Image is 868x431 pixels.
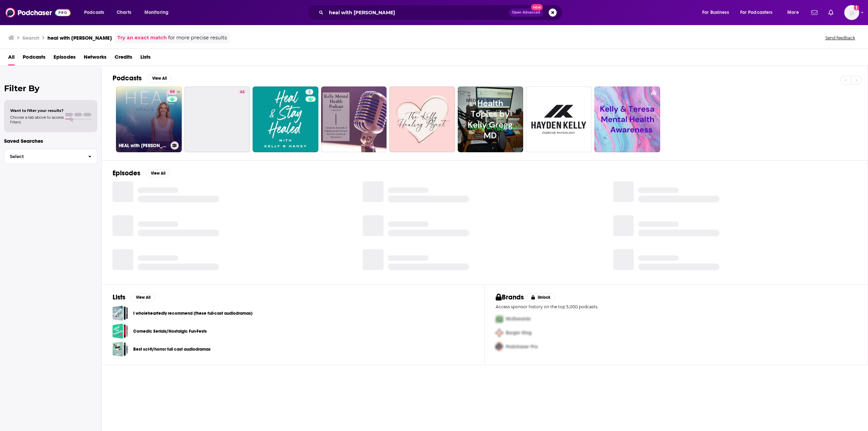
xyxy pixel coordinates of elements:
[22,35,39,41] h3: Search
[527,293,555,301] button: Unlock
[240,89,244,96] span: 44
[823,35,857,41] button: Send feedback
[140,7,177,18] button: open menu
[23,52,45,65] a: Podcasts
[844,5,859,20] span: Logged in as Ashley_Beenen
[170,89,175,96] span: 59
[113,324,128,339] a: Comedic Serials/Nostalgic Fun-Fests
[167,89,177,95] a: 59
[509,8,543,17] button: Open AdvancedNew
[4,149,97,164] button: Select
[146,169,170,177] button: View All
[113,169,170,177] a: EpisodesView All
[314,5,569,20] div: Search podcasts, credits, & more...
[736,7,783,18] button: open menu
[493,326,506,340] img: Second Pro Logo
[4,83,97,93] h2: Filter By
[140,52,151,65] a: Lists
[493,340,506,354] img: Third Pro Logo
[506,330,532,336] span: Burger King
[506,316,531,322] span: McDonalds
[854,5,859,11] svg: Add a profile image
[512,11,540,14] span: Open Advanced
[79,7,113,18] button: open menu
[787,8,799,17] span: More
[493,312,506,326] img: First Pro Logo
[47,35,112,41] h3: heal with [PERSON_NAME]
[809,7,820,18] a: Show notifications dropdown
[253,86,318,152] a: 2
[117,34,167,42] a: Try an exact match
[10,108,64,113] span: Want to filter your results?
[115,52,132,65] a: Credits
[5,6,71,19] img: Podchaser - Follow, Share and Rate Podcasts
[54,52,76,65] a: Episodes
[496,304,857,309] p: Access sponsor history on the top 5,000 podcasts.
[506,344,538,350] span: Podchaser Pro
[702,8,729,17] span: For Business
[844,5,859,20] img: User Profile
[113,306,128,321] a: I wholeheartedly recommend (these full-cast audiodramas)
[496,293,524,301] h2: Brands
[133,328,207,335] a: Comedic Serials/Nostalgic Fun-Fests
[113,169,140,177] h2: Episodes
[147,74,172,82] button: View All
[697,7,737,18] button: open menu
[117,8,131,17] span: Charts
[4,154,83,159] span: Select
[84,8,104,17] span: Podcasts
[168,34,227,42] span: for more precise results
[740,8,773,17] span: For Podcasters
[308,89,311,96] span: 2
[8,52,15,65] a: All
[144,8,169,17] span: Monitoring
[113,341,128,357] a: Best sci-fi/horror full cast audiodramas
[531,4,543,11] span: New
[4,138,97,144] p: Saved Searches
[112,7,135,18] a: Charts
[113,293,155,301] a: ListsView All
[133,346,211,353] a: Best sci-fi/horror full cast audiodramas
[237,89,247,95] a: 44
[131,293,155,301] button: View All
[844,5,859,20] button: Show profile menu
[84,52,106,65] a: Networks
[113,74,142,82] h2: Podcasts
[113,74,172,82] a: PodcastsView All
[10,115,64,124] span: Choose a tab above to access filters.
[119,143,168,149] h3: HEAL with [PERSON_NAME]
[116,86,182,152] a: 59HEAL with [PERSON_NAME]
[826,7,836,18] a: Show notifications dropdown
[305,89,313,95] a: 2
[113,293,125,301] h2: Lists
[783,7,807,18] button: open menu
[133,310,253,317] a: I wholeheartedly recommend (these full-cast audiodramas)
[184,86,250,152] a: 44
[326,7,509,18] input: Search podcasts, credits, & more...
